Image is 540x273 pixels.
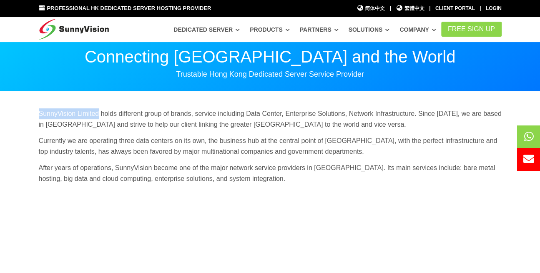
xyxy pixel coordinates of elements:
[441,22,502,37] a: FREE Sign Up
[396,5,424,13] a: 繁體中文
[39,135,502,157] p: Currently we are operating three data centers on its own, the business hub at the central point o...
[435,5,475,11] a: Client Portal
[399,22,436,37] a: Company
[39,69,502,79] p: Trustable Hong Kong Dedicated Server Service Provider
[250,22,290,37] a: Products
[47,5,211,11] span: Professional HK Dedicated Server Hosting Provider
[39,163,502,184] p: After years of operations, SunnyVision become one of the major network service providers in [GEOG...
[480,5,481,13] li: |
[173,22,240,37] a: Dedicated Server
[39,48,502,65] p: Connecting [GEOGRAPHIC_DATA] and the World
[429,5,430,13] li: |
[300,22,339,37] a: Partners
[348,22,389,37] a: Solutions
[357,5,385,13] a: 简体中文
[389,5,391,13] li: |
[39,108,502,130] p: SunnyVision Limited holds different group of brands, service including Data Center, Enterprise So...
[486,5,502,11] a: Login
